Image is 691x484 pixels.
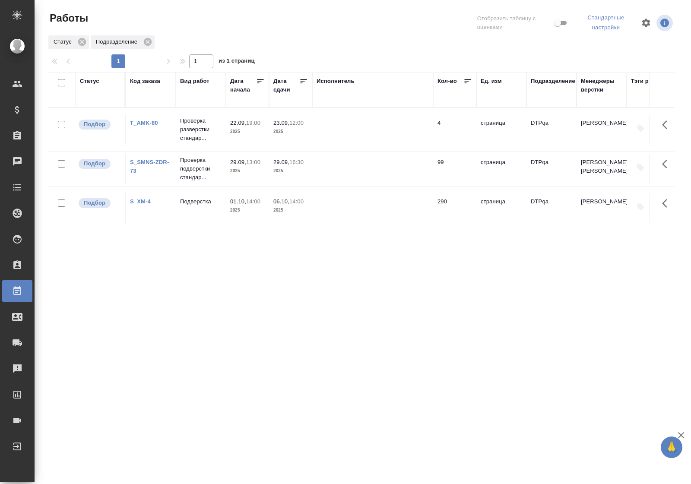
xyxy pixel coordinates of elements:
[273,120,289,126] p: 23.09,
[230,120,246,126] p: 22.09,
[219,56,255,68] span: из 1 страниц
[631,158,650,177] button: Добавить тэги
[80,77,99,85] div: Статус
[289,159,304,165] p: 16:30
[581,197,622,206] p: [PERSON_NAME]
[631,197,650,216] button: Добавить тэги
[273,198,289,205] p: 06.10,
[246,159,260,165] p: 13:00
[631,77,666,85] div: Тэги работы
[180,197,222,206] p: Подверстка
[526,154,577,184] td: DTPqa
[48,11,88,25] span: Работы
[657,114,678,135] button: Здесь прячутся важные кнопки
[246,198,260,205] p: 14:00
[273,206,308,215] p: 2025
[481,77,502,85] div: Ед. изм
[437,77,457,85] div: Кол-во
[433,114,476,145] td: 4
[180,117,222,142] p: Проверка разверстки стандар...
[317,77,355,85] div: Исполнитель
[78,158,120,170] div: Можно подбирать исполнителей
[230,167,265,175] p: 2025
[433,193,476,223] td: 290
[576,11,636,35] div: split button
[581,119,622,127] p: [PERSON_NAME]
[273,127,308,136] p: 2025
[78,197,120,209] div: Можно подбирать исполнителей
[230,77,256,94] div: Дата начала
[230,198,246,205] p: 01.10,
[289,120,304,126] p: 12:00
[656,15,675,31] span: Посмотреть информацию
[657,193,678,214] button: Здесь прячутся важные кнопки
[631,119,650,138] button: Добавить тэги
[661,437,682,458] button: 🙏
[78,119,120,130] div: Можно подбирать исполнителей
[130,77,160,85] div: Код заказа
[48,35,89,49] div: Статус
[476,193,526,223] td: страница
[476,114,526,145] td: страница
[526,114,577,145] td: DTPqa
[636,13,656,33] span: Настроить таблицу
[526,193,577,223] td: DTPqa
[273,77,299,94] div: Дата сдачи
[477,14,552,32] span: Отобразить таблицу с оценками
[433,154,476,184] td: 99
[130,120,158,126] a: T_AMK-80
[476,154,526,184] td: страница
[289,198,304,205] p: 14:00
[246,120,260,126] p: 19:00
[130,159,169,174] a: S_SMNS-ZDR-73
[180,156,222,182] p: Проверка подверстки стандар...
[84,199,105,207] p: Подбор
[180,77,209,85] div: Вид работ
[54,38,75,46] p: Статус
[664,438,679,456] span: 🙏
[84,159,105,168] p: Подбор
[91,35,155,49] div: Подразделение
[230,127,265,136] p: 2025
[130,198,151,205] a: S_XM-4
[273,167,308,175] p: 2025
[657,154,678,174] button: Здесь прячутся важные кнопки
[273,159,289,165] p: 29.09,
[581,158,622,175] p: [PERSON_NAME], [PERSON_NAME]
[230,159,246,165] p: 29.09,
[84,120,105,129] p: Подбор
[531,77,575,85] div: Подразделение
[581,77,622,94] div: Менеджеры верстки
[96,38,140,46] p: Подразделение
[230,206,265,215] p: 2025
